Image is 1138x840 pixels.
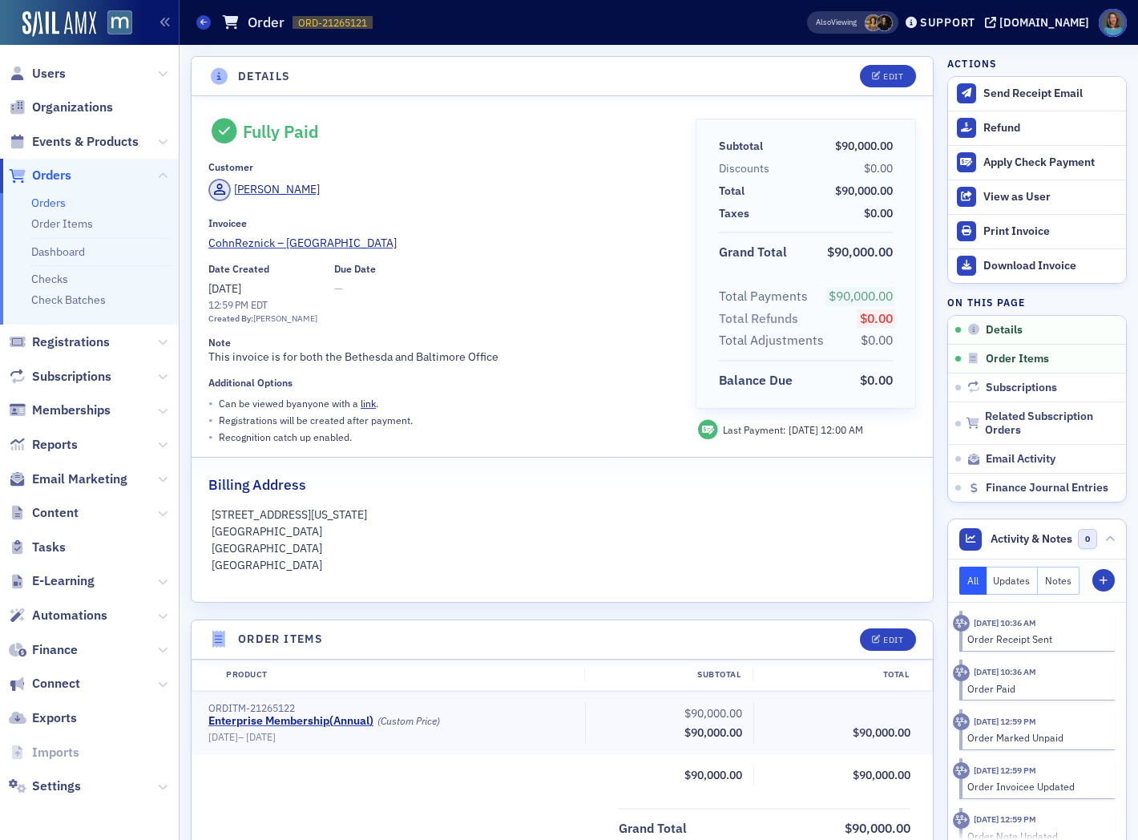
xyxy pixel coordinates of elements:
h1: Order [248,13,284,32]
div: Order Receipt Sent [967,632,1104,646]
span: Total Payments [719,287,813,306]
div: Fully Paid [243,121,319,142]
div: [DOMAIN_NAME] [999,15,1089,30]
span: EDT [248,298,268,311]
span: Total Refunds [719,309,804,329]
time: 8/11/2025 12:59 PM [974,765,1036,776]
span: $90,000.00 [684,768,742,782]
span: • [208,429,213,446]
a: Imports [9,744,79,761]
a: Orders [9,167,71,184]
a: Registrations [9,333,110,351]
span: Details [986,323,1023,337]
span: Discounts [719,160,775,177]
span: — [334,281,376,297]
span: • [208,412,213,429]
span: Activity & Notes [991,531,1072,547]
span: Grand Total [619,819,692,838]
div: Send Receipt Email [983,87,1118,101]
time: 8/11/2025 12:59 PM [974,716,1036,727]
span: Taxes [719,205,755,222]
button: Apply Check Payment [948,145,1126,180]
div: Due Date [334,263,376,275]
button: Updates [987,567,1039,595]
div: Product [215,668,584,681]
a: Enterprise Membership(Annual) [208,714,373,729]
span: CohnReznick – Bethesda [208,235,397,252]
p: [GEOGRAPHIC_DATA] [212,540,914,557]
span: Orders [32,167,71,184]
span: Balance Due [719,371,798,390]
a: Events & Products [9,133,139,151]
a: Exports [9,709,77,727]
span: $0.00 [864,161,893,176]
div: Order Paid [967,681,1104,696]
div: Invoicee [208,217,247,229]
time: 8/11/2025 12:59 PM [974,814,1036,825]
a: Tasks [9,539,66,556]
span: $90,000.00 [684,706,742,721]
span: $0.00 [861,332,893,348]
div: Last Payment: [723,422,863,437]
time: 12:59 PM [208,298,248,311]
div: Additional Options [208,377,293,389]
h4: Actions [947,56,997,71]
div: Order Marked Unpaid [967,730,1104,745]
span: $90,000.00 [853,768,910,782]
div: Total [753,668,921,681]
button: Edit [860,65,915,87]
img: SailAMX [107,10,132,35]
span: $90,000.00 [829,288,893,304]
p: [GEOGRAPHIC_DATA] [212,523,914,540]
span: Reports [32,436,78,454]
span: Email Marketing [32,470,127,488]
span: $90,000.00 [853,725,910,740]
a: Connect [9,675,80,693]
span: Subtotal [719,138,769,155]
div: Apply Check Payment [983,155,1118,170]
span: Content [32,504,79,522]
div: Discounts [719,160,769,177]
div: Download Invoice [983,259,1118,273]
p: Recognition catch up enabled. [219,430,352,444]
span: $90,000.00 [827,244,893,260]
span: $0.00 [860,310,893,326]
span: $90,000.00 [845,820,910,836]
span: 0 [1078,529,1098,549]
div: Total Refunds [719,309,798,329]
div: Grand Total [619,819,687,838]
div: – [208,731,574,743]
span: $0.00 [864,206,893,220]
p: Registrations will be created after payment. [219,413,413,427]
a: Organizations [9,99,113,116]
button: Edit [860,628,915,651]
div: Total Adjustments [719,331,824,350]
a: Reports [9,436,78,454]
div: Subtotal [584,668,753,681]
span: Lauren McDonough [876,14,893,31]
div: [PERSON_NAME] [253,313,317,325]
span: Total [719,183,750,200]
span: [DATE] [246,730,276,743]
div: (Custom Price) [377,715,440,727]
span: Settings [32,777,81,795]
div: Total [719,183,745,200]
div: Subtotal [719,138,763,155]
a: View Homepage [96,10,132,38]
div: Support [920,15,975,30]
time: 9/5/2025 10:36 AM [974,617,1036,628]
a: link [361,397,376,410]
div: Refund [983,121,1118,135]
time: 9/5/2025 10:36 AM [974,666,1036,677]
span: Users [32,65,66,83]
div: Activity [953,615,970,632]
button: Notes [1038,567,1079,595]
button: Send Receipt Email [948,77,1126,111]
button: View as User [948,180,1126,214]
div: Date Created [208,263,269,275]
div: Activity [953,812,970,829]
a: Order Items [31,216,93,231]
img: SailAMX [22,11,96,37]
p: [STREET_ADDRESS][US_STATE] [212,507,914,523]
span: Organizations [32,99,113,116]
